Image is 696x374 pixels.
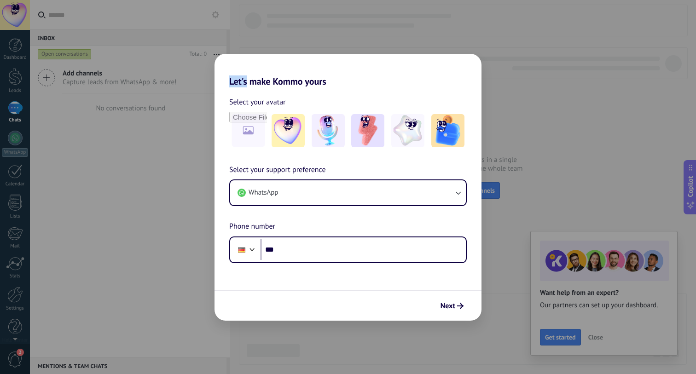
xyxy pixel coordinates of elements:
[436,298,468,314] button: Next
[391,114,424,147] img: -4.jpeg
[312,114,345,147] img: -2.jpeg
[351,114,384,147] img: -3.jpeg
[431,114,464,147] img: -5.jpeg
[233,240,250,259] div: Germany: + 49
[230,180,466,205] button: WhatsApp
[249,188,278,197] span: WhatsApp
[441,303,455,309] span: Next
[229,221,275,233] span: Phone number
[229,164,326,176] span: Select your support preference
[229,96,286,108] span: Select your avatar
[272,114,305,147] img: -1.jpeg
[215,54,481,87] h2: Let's make Kommo yours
